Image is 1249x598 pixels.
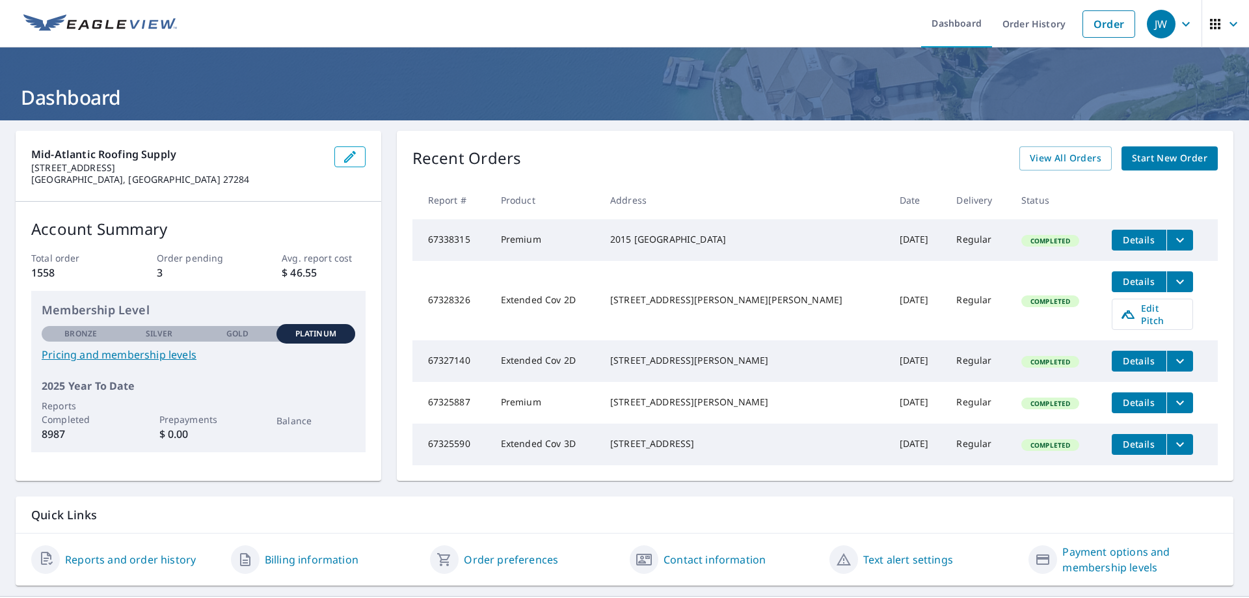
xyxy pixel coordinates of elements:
p: Mid-Atlantic Roofing Supply [31,146,324,162]
p: [GEOGRAPHIC_DATA], [GEOGRAPHIC_DATA] 27284 [31,174,324,185]
a: Payment options and membership levels [1062,544,1218,575]
span: Details [1120,438,1159,450]
td: [DATE] [889,219,947,261]
td: Regular [946,340,1011,382]
button: filesDropdownBtn-67327140 [1166,351,1193,372]
a: Text alert settings [863,552,953,567]
div: [STREET_ADDRESS] [610,437,879,450]
td: Extended Cov 2D [490,340,600,382]
p: Balance [276,414,355,428]
span: Completed [1023,399,1078,408]
a: Contact information [664,552,766,567]
p: Account Summary [31,217,366,241]
th: Status [1011,181,1101,219]
td: [DATE] [889,261,947,340]
span: View All Orders [1030,150,1101,167]
td: 67328326 [412,261,490,340]
p: Silver [146,328,173,340]
th: Product [490,181,600,219]
span: Completed [1023,357,1078,366]
p: 2025 Year To Date [42,378,355,394]
span: Completed [1023,441,1078,450]
p: 8987 [42,426,120,442]
p: Platinum [295,328,336,340]
button: filesDropdownBtn-67325887 [1166,392,1193,413]
div: 2015 [GEOGRAPHIC_DATA] [610,233,879,246]
td: [DATE] [889,424,947,465]
span: Details [1120,396,1159,409]
p: Total order [31,251,114,265]
p: Prepayments [159,413,237,426]
span: Edit Pitch [1120,302,1185,327]
a: Start New Order [1121,146,1218,170]
p: Membership Level [42,301,355,319]
td: Premium [490,219,600,261]
td: Regular [946,261,1011,340]
span: Details [1120,275,1159,288]
a: Pricing and membership levels [42,347,355,362]
div: [STREET_ADDRESS][PERSON_NAME][PERSON_NAME] [610,293,879,306]
p: [STREET_ADDRESS] [31,162,324,174]
p: 1558 [31,265,114,280]
th: Date [889,181,947,219]
p: Reports Completed [42,399,120,426]
button: detailsBtn-67325887 [1112,392,1166,413]
span: Completed [1023,236,1078,245]
button: detailsBtn-67328326 [1112,271,1166,292]
span: Completed [1023,297,1078,306]
p: Gold [226,328,248,340]
button: detailsBtn-67338315 [1112,230,1166,251]
a: View All Orders [1019,146,1112,170]
span: Details [1120,355,1159,367]
p: 3 [157,265,240,280]
td: Extended Cov 2D [490,261,600,340]
button: filesDropdownBtn-67328326 [1166,271,1193,292]
td: Regular [946,424,1011,465]
button: filesDropdownBtn-67325590 [1166,434,1193,455]
td: 67327140 [412,340,490,382]
th: Address [600,181,889,219]
span: Details [1120,234,1159,246]
td: Regular [946,219,1011,261]
a: Order [1082,10,1135,38]
button: filesDropdownBtn-67338315 [1166,230,1193,251]
td: [DATE] [889,382,947,424]
button: detailsBtn-67325590 [1112,434,1166,455]
p: Recent Orders [412,146,522,170]
button: detailsBtn-67327140 [1112,351,1166,372]
a: Order preferences [464,552,558,567]
span: Start New Order [1132,150,1207,167]
p: $ 46.55 [282,265,365,280]
a: Edit Pitch [1112,299,1193,330]
div: JW [1147,10,1175,38]
h1: Dashboard [16,84,1233,111]
th: Report # [412,181,490,219]
p: Quick Links [31,507,1218,523]
a: Billing information [265,552,358,567]
th: Delivery [946,181,1011,219]
td: 67325590 [412,424,490,465]
p: $ 0.00 [159,426,237,442]
p: Avg. report cost [282,251,365,265]
td: [DATE] [889,340,947,382]
td: 67325887 [412,382,490,424]
p: Order pending [157,251,240,265]
td: 67338315 [412,219,490,261]
div: [STREET_ADDRESS][PERSON_NAME] [610,396,879,409]
a: Reports and order history [65,552,196,567]
td: Regular [946,382,1011,424]
div: [STREET_ADDRESS][PERSON_NAME] [610,354,879,367]
td: Premium [490,382,600,424]
td: Extended Cov 3D [490,424,600,465]
img: EV Logo [23,14,177,34]
p: Bronze [64,328,97,340]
